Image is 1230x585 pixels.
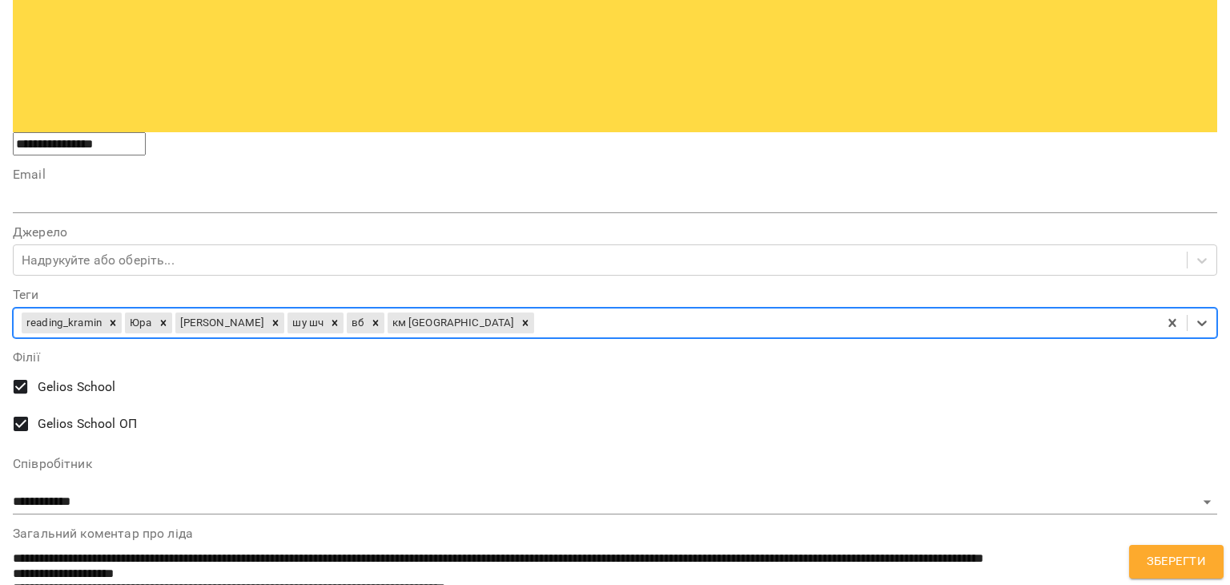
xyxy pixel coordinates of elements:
[13,288,1217,301] label: Теги
[125,313,154,333] div: Юра
[13,458,1217,470] label: Співробітник
[175,313,267,333] div: [PERSON_NAME]
[22,251,175,270] div: Надрукуйте або оберіть...
[388,313,517,333] div: км [GEOGRAPHIC_DATA]
[1129,545,1224,579] button: Зберегти
[38,377,116,397] span: Gelios School
[287,313,326,333] div: шу шч
[13,168,1217,181] label: Email
[13,226,1217,239] label: Джерело
[13,351,1217,364] label: Філії
[38,414,137,434] span: Gelios School ОП
[347,313,366,333] div: вб
[13,527,1217,540] label: Загальний коментар про ліда
[22,313,104,333] div: reading_kramin
[1147,551,1206,572] span: Зберегти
